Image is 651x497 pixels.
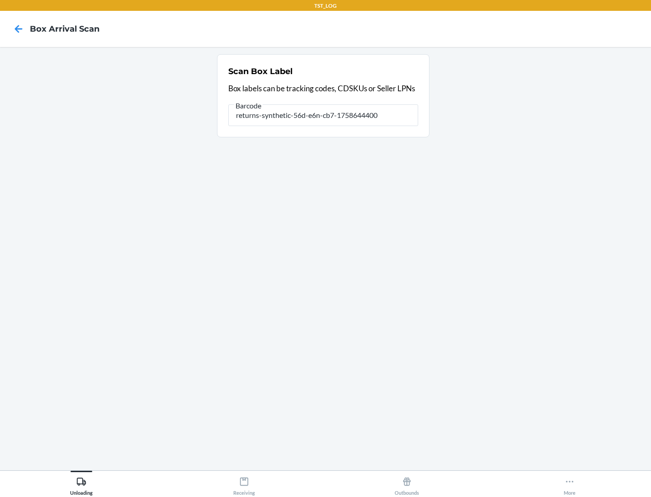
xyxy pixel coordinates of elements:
span: Barcode [234,101,263,110]
input: Barcode [228,104,418,126]
button: Outbounds [325,471,488,496]
h4: Box Arrival Scan [30,23,99,35]
button: More [488,471,651,496]
div: Outbounds [395,473,419,496]
button: Receiving [163,471,325,496]
p: Box labels can be tracking codes, CDSKUs or Seller LPNs [228,83,418,94]
p: TST_LOG [314,2,337,10]
h2: Scan Box Label [228,66,292,77]
div: Unloading [70,473,93,496]
div: Receiving [233,473,255,496]
div: More [564,473,576,496]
